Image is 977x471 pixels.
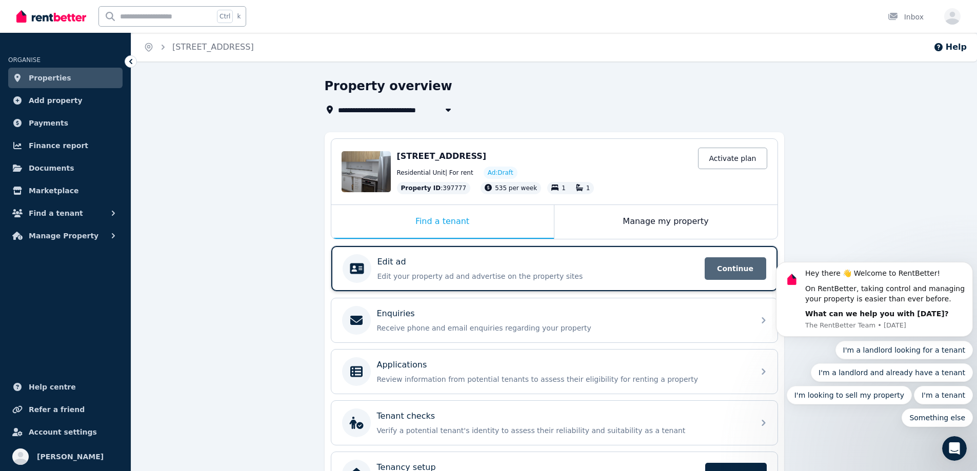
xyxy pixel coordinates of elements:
p: Tenant checks [377,410,435,422]
button: Find a tenant [8,203,123,223]
iframe: Intercom notifications message [772,160,977,443]
div: Inbox [888,12,924,22]
span: ORGANISE [8,56,41,64]
span: Account settings [29,426,97,438]
span: Residential Unit | For rent [397,169,473,177]
span: Documents [29,162,74,174]
p: Receive phone and email enquiries regarding your property [377,323,748,333]
div: Manage my property [554,205,777,239]
button: Help [933,41,967,53]
span: Help centre [29,381,76,393]
span: [STREET_ADDRESS] [397,151,487,161]
a: Finance report [8,135,123,156]
span: Add property [29,94,83,107]
a: EnquiriesReceive phone and email enquiries regarding your property [331,298,777,342]
a: [STREET_ADDRESS] [172,42,254,52]
iframe: Intercom live chat [942,436,967,461]
p: Edit ad [377,256,406,268]
span: k [237,12,241,21]
img: RentBetter [16,9,86,24]
a: Edit adEdit your property ad and advertise on the property sitesContinue [331,246,777,291]
p: Edit your property ad and advertise on the property sites [377,271,699,281]
a: Properties [8,68,123,88]
span: Continue [705,257,766,280]
p: Verify a potential tenant's identity to assess their reliability and suitability as a tenant [377,425,748,436]
a: Marketplace [8,180,123,201]
a: Add property [8,90,123,111]
span: Finance report [29,139,88,152]
a: Account settings [8,422,123,442]
a: Activate plan [698,148,767,169]
a: Help centre [8,377,123,397]
span: [PERSON_NAME] [37,450,104,463]
span: 1 [586,185,590,192]
div: : 397777 [397,182,471,194]
span: Marketplace [29,185,78,197]
span: Manage Property [29,230,98,242]
span: Ad: Draft [488,169,513,177]
p: Enquiries [377,308,415,320]
span: Properties [29,72,71,84]
span: 535 per week [495,185,537,192]
div: Find a tenant [331,205,554,239]
span: Property ID [401,184,441,192]
p: Review information from potential tenants to assess their eligibility for renting a property [377,374,748,384]
span: Ctrl [217,10,233,23]
a: Payments [8,113,123,133]
a: Refer a friend [8,399,123,420]
h1: Property overview [325,78,452,94]
a: Documents [8,158,123,178]
span: Payments [29,117,68,129]
a: Tenant checksVerify a potential tenant's identity to assess their reliability and suitability as ... [331,401,777,445]
nav: Breadcrumb [131,33,266,62]
button: Manage Property [8,226,123,246]
span: 1 [562,185,566,192]
span: Find a tenant [29,207,83,219]
span: Refer a friend [29,403,85,416]
a: ApplicationsReview information from potential tenants to assess their eligibility for renting a p... [331,350,777,394]
p: Applications [377,359,427,371]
